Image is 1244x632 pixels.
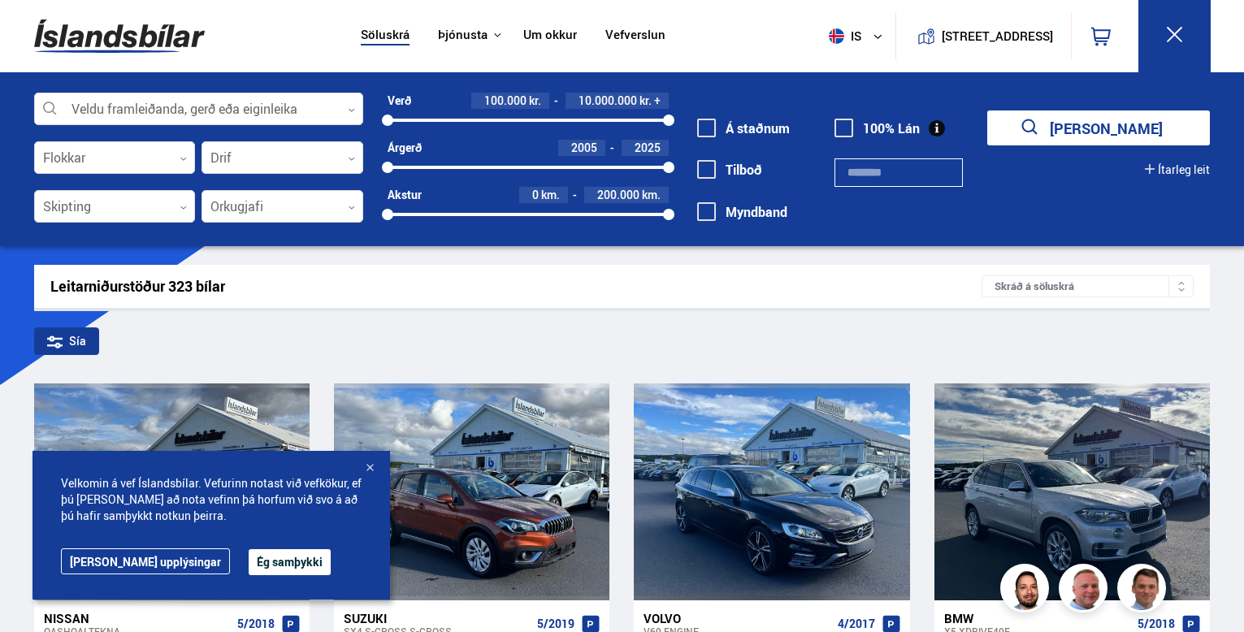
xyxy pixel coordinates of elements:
[697,162,762,177] label: Tilboð
[987,110,1210,145] button: [PERSON_NAME]
[1120,566,1168,615] img: FbJEzSuNWCJXmdc-.webp
[838,617,875,630] span: 4/2017
[904,13,1062,59] a: [STREET_ADDRESS]
[1138,617,1175,630] span: 5/2018
[944,611,1131,626] div: BMW
[1003,566,1051,615] img: nhp88E3Fdnt1Opn2.png
[532,187,539,202] span: 0
[50,278,982,295] div: Leitarniðurstöður 323 bílar
[579,93,637,108] span: 10.000.000
[829,28,844,44] img: svg+xml;base64,PHN2ZyB4bWxucz0iaHR0cDovL3d3dy53My5vcmcvMjAwMC9zdmciIHdpZHRoPSI1MTIiIGhlaWdodD0iNT...
[605,28,665,45] a: Vefverslun
[34,327,99,355] div: Sía
[982,275,1194,297] div: Skráð á söluskrá
[361,28,410,45] a: Söluskrá
[388,141,422,154] div: Árgerð
[642,188,661,201] span: km.
[644,611,830,626] div: Volvo
[344,611,531,626] div: Suzuki
[388,188,422,201] div: Akstur
[697,205,787,219] label: Myndband
[635,140,661,155] span: 2025
[388,94,411,107] div: Verð
[834,121,920,136] label: 100% Lán
[529,94,541,107] span: kr.
[697,121,790,136] label: Á staðnum
[249,549,331,575] button: Ég samþykki
[571,140,597,155] span: 2005
[1145,163,1210,176] button: Ítarleg leit
[44,611,231,626] div: Nissan
[822,12,895,60] button: is
[61,548,230,574] a: [PERSON_NAME] upplýsingar
[948,29,1047,43] button: [STREET_ADDRESS]
[523,28,577,45] a: Um okkur
[541,188,560,201] span: km.
[822,28,863,44] span: is
[484,93,527,108] span: 100.000
[654,94,661,107] span: +
[34,10,205,63] img: G0Ugv5HjCgRt.svg
[597,187,639,202] span: 200.000
[61,475,362,524] span: Velkomin á vef Íslandsbílar. Vefurinn notast við vefkökur, ef þú [PERSON_NAME] að nota vefinn þá ...
[438,28,488,43] button: Þjónusta
[1061,566,1110,615] img: siFngHWaQ9KaOqBr.png
[537,617,574,630] span: 5/2019
[237,617,275,630] span: 5/2018
[639,94,652,107] span: kr.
